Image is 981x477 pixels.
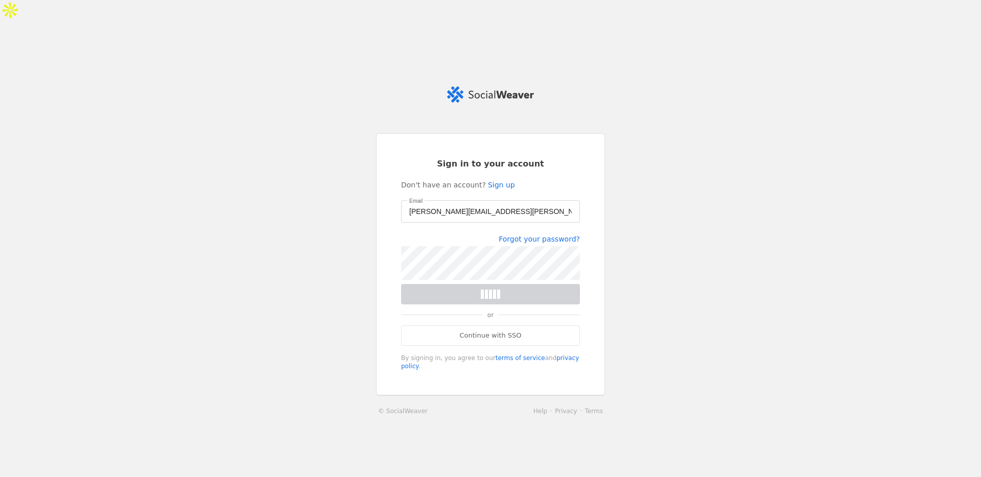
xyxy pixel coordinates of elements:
[488,180,515,190] a: Sign up
[437,158,544,170] span: Sign in to your account
[401,354,579,370] a: privacy policy
[577,406,585,416] li: ·
[378,406,428,416] a: © SocialWeaver
[496,354,545,362] a: terms of service
[401,325,580,346] a: Continue with SSO
[555,408,577,415] a: Privacy
[585,408,603,415] a: Terms
[409,205,572,218] input: Email
[401,354,580,370] div: By signing in, you agree to our and .
[499,235,580,243] a: Forgot your password?
[401,180,486,190] span: Don't have an account?
[409,196,423,205] mat-label: Email
[482,305,499,325] span: or
[547,406,555,416] li: ·
[533,408,547,415] a: Help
